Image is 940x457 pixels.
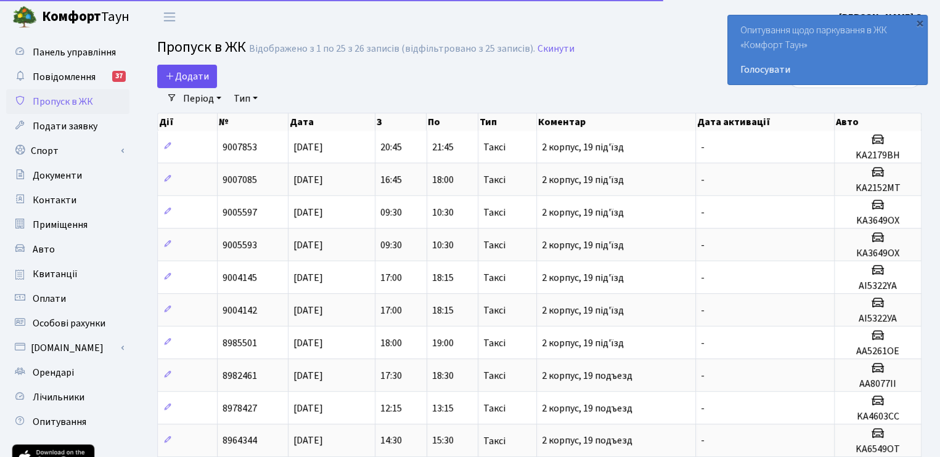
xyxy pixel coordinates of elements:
[840,313,916,325] h5: АІ5322УА
[112,71,126,82] div: 37
[223,304,257,317] span: 9004142
[223,271,257,285] span: 9004145
[701,434,705,448] span: -
[840,182,916,194] h5: KA2152MT
[6,188,129,212] a: Контакти
[380,271,402,285] span: 17:00
[432,173,454,187] span: 18:00
[542,271,624,285] span: 2 корпус, 19 під'їзд
[432,304,454,317] span: 18:15
[33,267,78,281] span: Квитанції
[427,113,478,131] th: По
[483,305,505,315] span: Таксі
[840,280,916,292] h5: AI5322YA
[380,238,402,252] span: 09:30
[542,304,624,317] span: 2 корпус, 19 під'їзд
[33,193,76,207] span: Контакти
[33,292,66,305] span: Оплати
[913,17,926,29] div: ×
[840,411,916,423] h5: KA4603CC
[165,70,209,83] span: Додати
[229,88,263,109] a: Тип
[483,338,505,348] span: Таксі
[696,113,835,131] th: Дата активації
[6,360,129,385] a: Орендарі
[33,390,84,404] span: Лічильники
[701,402,705,415] span: -
[293,434,323,448] span: [DATE]
[223,173,257,187] span: 9007085
[375,113,427,131] th: З
[432,206,454,219] span: 10:30
[33,415,86,429] span: Опитування
[6,286,129,311] a: Оплати
[293,369,323,382] span: [DATE]
[6,237,129,262] a: Авто
[542,336,624,350] span: 2 корпус, 19 під'їзд
[839,10,925,24] b: [PERSON_NAME] О.
[701,336,705,350] span: -
[840,248,916,259] h5: КА3649ОХ
[432,238,454,252] span: 10:30
[432,369,454,382] span: 18:30
[223,434,257,448] span: 8964344
[432,434,454,448] span: 15:30
[701,238,705,252] span: -
[157,65,217,88] a: Додати
[483,175,505,185] span: Таксі
[42,7,101,26] b: Комфорт
[6,40,129,65] a: Панель управління
[6,114,129,139] a: Подати заявку
[542,206,624,219] span: 2 корпус, 19 під'їзд
[380,369,402,382] span: 17:30
[33,70,96,84] span: Повідомлення
[293,402,323,415] span: [DATE]
[483,436,505,446] span: Таксі
[432,140,454,154] span: 21:45
[288,113,375,131] th: Дата
[6,65,129,89] a: Повідомлення37
[380,304,402,317] span: 17:00
[293,206,323,219] span: [DATE]
[293,271,323,285] span: [DATE]
[33,366,74,379] span: Орендарі
[6,410,129,434] a: Опитування
[537,113,696,131] th: Коментар
[542,238,624,252] span: 2 корпус, 19 під'їзд
[380,206,402,219] span: 09:30
[542,140,624,154] span: 2 корпус, 19 під'їзд
[478,113,537,131] th: Тип
[432,271,454,285] span: 18:15
[537,43,574,55] a: Скинути
[293,140,323,154] span: [DATE]
[701,369,705,382] span: -
[380,434,402,448] span: 14:30
[483,403,505,413] span: Таксі
[33,243,55,256] span: Авто
[380,336,402,350] span: 18:00
[840,215,916,227] h5: KA3649OX
[33,218,88,232] span: Приміщення
[483,371,505,381] span: Таксі
[223,336,257,350] span: 8985501
[223,238,257,252] span: 9005593
[223,402,257,415] span: 8978427
[839,10,925,25] a: [PERSON_NAME] О.
[840,150,916,161] h5: KA2179BH
[218,113,288,131] th: №
[158,113,218,131] th: Дії
[483,273,505,283] span: Таксі
[380,173,402,187] span: 16:45
[178,88,226,109] a: Період
[33,317,105,330] span: Особові рахунки
[6,385,129,410] a: Лічильники
[249,43,535,55] div: Відображено з 1 по 25 з 26 записів (відфільтровано з 25 записів).
[701,140,705,154] span: -
[42,7,129,28] span: Таун
[12,5,37,30] img: logo.png
[542,173,624,187] span: 2 корпус, 19 під'їзд
[835,113,922,131] th: Авто
[701,271,705,285] span: -
[33,169,82,182] span: Документи
[840,443,916,455] h5: KA6549OT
